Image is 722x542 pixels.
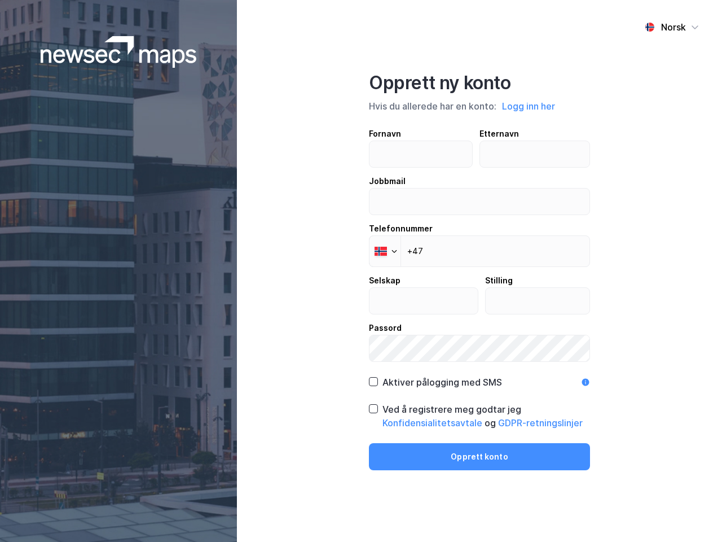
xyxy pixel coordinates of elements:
[666,488,722,542] iframe: Chat Widget
[369,235,590,267] input: Telefonnummer
[369,443,590,470] button: Opprett konto
[382,403,590,430] div: Ved å registrere meg godtar jeg og
[369,274,478,287] div: Selskap
[41,36,197,68] img: logoWhite.bf58a803f64e89776f2b079ca2356427.svg
[499,99,558,113] button: Logg inn her
[369,222,590,235] div: Telefonnummer
[369,174,590,188] div: Jobbmail
[369,127,473,141] div: Fornavn
[479,127,591,141] div: Etternavn
[369,321,590,335] div: Passord
[369,72,590,94] div: Opprett ny konto
[369,236,400,266] div: Norway: + 47
[382,375,502,389] div: Aktiver pålogging med SMS
[369,99,590,113] div: Hvis du allerede har en konto:
[661,20,686,34] div: Norsk
[485,274,591,287] div: Stilling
